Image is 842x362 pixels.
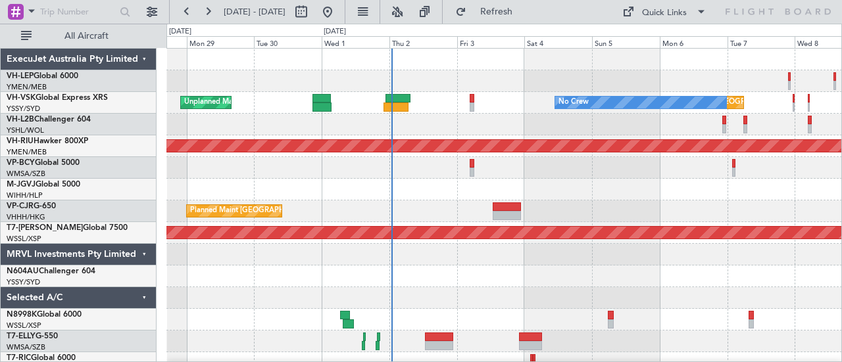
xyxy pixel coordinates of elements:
div: Thu 2 [389,36,457,48]
a: WMSA/SZB [7,169,45,179]
a: YSSY/SYD [7,104,40,114]
a: VH-L2BChallenger 604 [7,116,91,124]
span: T7-RIC [7,354,31,362]
span: T7-ELLY [7,332,36,340]
div: Tue 7 [728,36,795,48]
a: VHHH/HKG [7,212,45,222]
a: WIHH/HLP [7,191,43,200]
a: T7-ELLYG-550 [7,332,58,340]
div: Planned Maint [GEOGRAPHIC_DATA] ([GEOGRAPHIC_DATA] Intl) [190,201,410,221]
span: N8998K [7,311,37,319]
div: [DATE] [169,26,191,37]
div: [DATE] [324,26,346,37]
span: VP-CJR [7,202,34,210]
span: All Aircraft [34,32,139,41]
div: Tue 30 [254,36,322,48]
span: VH-LEP [7,72,34,80]
div: Mon 6 [660,36,728,48]
a: YSHL/WOL [7,125,44,135]
a: VH-LEPGlobal 6000 [7,72,78,80]
button: All Aircraft [14,26,143,47]
span: T7-[PERSON_NAME] [7,224,83,232]
button: Quick Links [616,1,713,22]
a: VP-CJRG-650 [7,202,56,210]
div: No Crew [558,93,589,112]
a: YSSY/SYD [7,277,40,287]
div: Unplanned Maint Sydney ([PERSON_NAME] Intl) [184,93,346,112]
input: Trip Number [40,2,116,22]
a: T7-RICGlobal 6000 [7,354,76,362]
a: WMSA/SZB [7,342,45,352]
a: VH-VSKGlobal Express XRS [7,94,108,102]
a: T7-[PERSON_NAME]Global 7500 [7,224,128,232]
div: Quick Links [642,7,687,20]
a: WSSL/XSP [7,234,41,244]
span: VH-VSK [7,94,36,102]
span: [DATE] - [DATE] [224,6,285,18]
a: YMEN/MEB [7,82,47,92]
div: Wed 1 [322,36,389,48]
span: M-JGVJ [7,181,36,189]
span: VH-L2B [7,116,34,124]
div: Mon 29 [187,36,255,48]
span: N604AU [7,267,39,275]
span: Refresh [469,7,524,16]
span: VP-BCY [7,159,35,167]
span: VH-RIU [7,137,34,145]
div: Sun 5 [592,36,660,48]
div: Sat 4 [524,36,592,48]
a: VP-BCYGlobal 5000 [7,159,80,167]
a: M-JGVJGlobal 5000 [7,181,80,189]
div: Fri 3 [457,36,525,48]
a: N8998KGlobal 6000 [7,311,82,319]
button: Refresh [449,1,528,22]
a: N604AUChallenger 604 [7,267,95,275]
a: WSSL/XSP [7,321,41,330]
a: VH-RIUHawker 800XP [7,137,88,145]
a: YMEN/MEB [7,147,47,157]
